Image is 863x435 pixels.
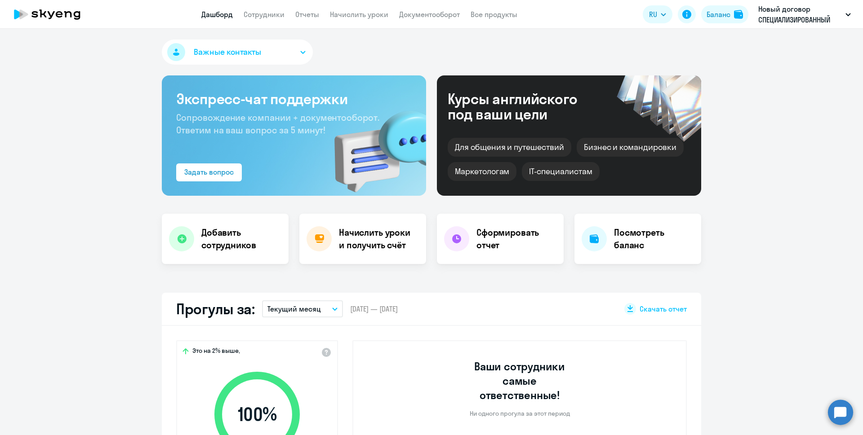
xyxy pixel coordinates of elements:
[577,138,684,157] div: Бизнес и командировки
[201,10,233,19] a: Дашборд
[471,10,517,19] a: Все продукты
[321,95,426,196] img: bg-img
[448,162,516,181] div: Маркетологам
[701,5,748,23] button: Балансbalance
[470,409,570,417] p: Ни одного прогула за этот период
[649,9,657,20] span: RU
[734,10,743,19] img: balance
[643,5,672,23] button: RU
[205,404,309,425] span: 100 %
[295,10,319,19] a: Отчеты
[399,10,460,19] a: Документооборот
[462,359,578,402] h3: Ваши сотрудники самые ответственные!
[448,91,601,122] div: Курсы английского под ваши цели
[162,40,313,65] button: Важные контакты
[522,162,599,181] div: IT-специалистам
[448,138,571,157] div: Для общения и путешествий
[176,112,379,136] span: Сопровождение компании + документооборот. Ответим на ваш вопрос за 5 минут!
[176,300,255,318] h2: Прогулы за:
[476,226,556,251] h4: Сформировать отчет
[350,304,398,314] span: [DATE] — [DATE]
[339,226,417,251] h4: Начислить уроки и получить счёт
[754,4,855,25] button: Новый договор СПЕЦИАЛИЗИРОВАННЫЙ ДЕПОЗИТАРИЙ ИНФИНИТУМ, СПЕЦИАЛИЗИРОВАННЫЙ ДЕПОЗИТАРИЙ ИНФИНИТУМ, АО
[194,46,261,58] span: Важные контакты
[244,10,285,19] a: Сотрудники
[330,10,388,19] a: Начислить уроки
[192,347,240,357] span: Это на 2% выше,
[614,226,694,251] h4: Посмотреть баланс
[262,300,343,317] button: Текущий месяц
[640,304,687,314] span: Скачать отчет
[707,9,730,20] div: Баланс
[758,4,842,25] p: Новый договор СПЕЦИАЛИЗИРОВАННЫЙ ДЕПОЗИТАРИЙ ИНФИНИТУМ, СПЕЦИАЛИЗИРОВАННЫЙ ДЕПОЗИТАРИЙ ИНФИНИТУМ, АО
[184,167,234,177] div: Задать вопрос
[176,163,242,181] button: Задать вопрос
[267,303,321,314] p: Текущий месяц
[201,226,281,251] h4: Добавить сотрудников
[176,90,412,108] h3: Экспресс-чат поддержки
